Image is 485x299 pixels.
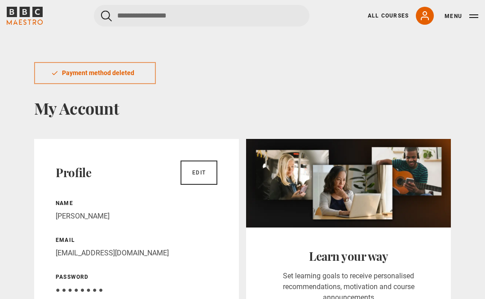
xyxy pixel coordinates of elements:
[268,249,429,263] h2: Learn your way
[34,62,156,84] div: Payment method deleted
[56,248,217,259] p: [EMAIL_ADDRESS][DOMAIN_NAME]
[56,165,91,180] h2: Profile
[56,286,103,294] span: ● ● ● ● ● ● ● ●
[56,236,217,244] p: Email
[34,98,451,117] h1: My Account
[101,10,112,22] button: Submit the search query
[56,211,217,222] p: [PERSON_NAME]
[94,5,309,27] input: Search
[445,12,478,21] button: Toggle navigation
[368,12,409,20] a: All Courses
[181,161,217,185] a: Edit
[7,7,43,25] svg: BBC Maestro
[56,273,217,281] p: Password
[56,199,217,207] p: Name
